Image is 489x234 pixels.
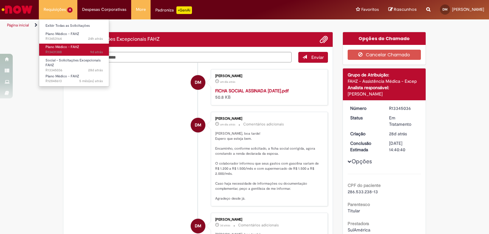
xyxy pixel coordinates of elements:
div: 50.8 KB [215,88,321,100]
p: +GenAi [176,6,192,14]
p: [PERSON_NAME], boa tarde! Espero que esteja bem. Encaminho, conforme solicitado, a ficha social c... [215,131,321,201]
div: Analista responsável: [348,84,421,91]
b: CPF do paciente [348,182,381,188]
button: Enviar [298,52,328,63]
div: Opções do Chamado [343,32,426,45]
span: Despesas Corporativas [82,6,126,13]
div: Padroniza [155,6,192,14]
a: Aberto R13431388 : Plano Médico - FAHZ [39,44,109,55]
time: 01/08/2025 11:12:17 [389,131,407,137]
div: Daniela Morais [191,219,205,233]
span: 3d atrás [220,223,230,227]
span: R13431388 [46,50,103,55]
span: um dia atrás [220,80,235,84]
span: 24h atrás [88,36,103,41]
div: R13345036 [389,105,419,111]
time: 27/08/2025 13:31:23 [220,123,235,126]
span: Rascunhos [394,6,417,12]
span: 5 mês(es) atrás [79,79,103,83]
span: um dia atrás [220,123,235,126]
span: Plano Médico - FAHZ [46,32,79,36]
div: FAHZ - Assistência Médica - Excep [348,78,421,84]
dt: Número [345,105,385,111]
div: [PERSON_NAME] [215,218,321,222]
span: Plano Médico - FAHZ [46,45,79,49]
time: 01/08/2025 11:12:18 [88,68,103,73]
a: Aberto R13345036 : Social – Solicitações Excepcionais FAHZ [39,57,109,71]
div: [PERSON_NAME] [215,117,321,121]
dt: Criação [345,131,385,137]
span: 28d atrás [389,131,407,137]
span: DM [443,7,448,11]
time: 20/08/2025 10:05:42 [90,50,103,54]
a: Aberto R12848613 : Plano Médico - FAHZ [39,73,109,85]
b: Parentesco [348,202,370,207]
time: 26/08/2025 14:28:22 [220,223,230,227]
small: Comentários adicionais [243,122,284,127]
span: DM [195,75,201,90]
dt: Conclusão Estimada [345,140,385,153]
span: SulAmérica [348,227,370,233]
ul: Trilhas de página [5,19,321,31]
span: Favoritos [361,6,379,13]
small: Comentários adicionais [238,223,279,228]
b: Prestadora [348,221,369,226]
time: 27/08/2025 13:32:37 [220,80,235,84]
button: Adicionar anexos [320,35,328,44]
span: Enviar [311,54,324,60]
span: Titular [348,208,360,214]
span: 9d atrás [90,50,103,54]
time: 27/08/2025 15:28:56 [88,36,103,41]
dt: Status [345,115,385,121]
div: [DATE] 14:40:40 [389,140,419,153]
a: Página inicial [7,23,29,28]
time: 25/03/2025 12:50:16 [79,79,103,83]
span: [PERSON_NAME] [452,7,484,12]
span: DM [195,117,201,133]
span: R12848613 [46,79,103,84]
span: 28d atrás [88,68,103,73]
textarea: Digite sua mensagem aqui... [68,52,292,63]
ul: Requisições [39,19,109,87]
a: Aberto R13453164 : Plano Médico - FAHZ [39,31,109,42]
div: Em Tratamento [389,115,419,127]
span: R13453164 [46,36,103,41]
span: 286.533.238-13 [348,189,378,195]
span: Requisições [44,6,66,13]
div: Grupo de Atribuição: [348,72,421,78]
button: Cancelar Chamado [348,50,421,60]
span: R13345036 [46,68,103,73]
span: 4 [67,7,73,13]
div: Daniela Morais [191,75,205,90]
span: More [136,6,146,13]
div: [PERSON_NAME] [215,74,321,78]
span: Social – Solicitações Excepcionais FAHZ [46,58,101,68]
span: DM [195,218,201,234]
a: FICHA SOCIAL ASSINADA [DATE].pdf [215,88,289,94]
div: [PERSON_NAME] [348,91,421,97]
a: Exibir Todas as Solicitações [39,22,109,29]
h2: Social – Solicitações Excepcionais FAHZ Histórico de tíquete [68,37,160,42]
div: 01/08/2025 11:12:17 [389,131,419,137]
a: Rascunhos [388,7,417,13]
img: ServiceNow [1,3,33,16]
span: Plano Médico - FAHZ [46,74,79,79]
div: Daniela Morais [191,118,205,132]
